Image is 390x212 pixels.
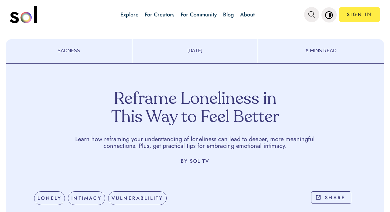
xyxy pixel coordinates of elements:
div: LONELY [34,191,65,205]
div: VULNERABLILITY [108,191,167,205]
p: BY SOL TV [181,158,209,164]
button: SHARE [311,191,351,204]
p: [DATE] [132,47,258,54]
a: For Creators [145,11,175,19]
a: SIGN IN [339,7,380,22]
nav: main navigation [10,4,380,25]
h1: Reframe Loneliness in This Way to Feel Better [105,90,285,127]
p: 6 MINS READ [258,47,384,54]
div: INTIMACY [68,191,105,205]
a: Explore [120,11,139,19]
a: For Community [181,11,217,19]
p: SADNESS [6,47,132,54]
a: Blog [223,11,234,19]
img: logo [10,6,37,23]
p: Learn how reframing your understanding of loneliness can lead to deeper, more meaningful connecti... [73,136,317,149]
p: SHARE [325,194,345,201]
a: About [240,11,255,19]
